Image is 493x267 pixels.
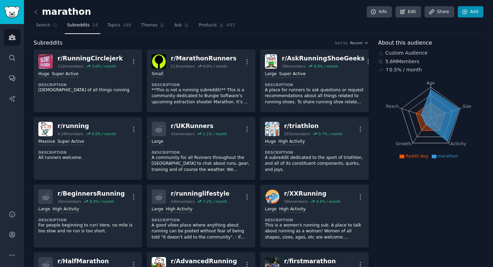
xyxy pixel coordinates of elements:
div: 122k members [58,64,84,69]
a: XXRunningr/XXRunning59kmembers4.4% / monthLargeHigh ActivityDescriptionThis is a women's running ... [260,185,369,247]
tspan: Age [427,81,435,85]
span: Subreddits [34,39,63,47]
dt: Description [265,218,364,222]
div: High Activity [279,206,306,213]
div: High Activity [278,139,305,145]
span: Products [199,22,217,28]
button: Recent [350,40,369,45]
div: 59k members [284,199,308,204]
dt: Description [38,218,137,222]
div: r/ UKRunners [171,122,227,130]
div: 4.1M members [58,131,84,136]
span: Subreddits [67,22,90,28]
p: **This is not a running subreddit!** This is a community dedicated to Bungie Software’s upcoming ... [152,87,251,105]
div: 0.0 % / month [203,64,227,69]
span: Search [36,22,50,28]
div: 0.7 % / month [318,131,343,136]
p: [DEMOGRAPHIC_DATA] of all things running [38,87,137,93]
div: Large [265,71,277,78]
div: Huge [38,71,49,78]
p: A place for runners to ask questions or request recommendations about all things related to runni... [265,87,364,105]
img: XXRunning [265,189,279,204]
div: 255k members [284,131,310,136]
a: r/BeginnersRunning35kmembers8.0% / monthLargeHigh ActivityDescriptionFor people beginning to run!... [34,185,142,247]
a: MarathonRunnersr/MarathonRunners213members0.0% / monthSmallDescription**This is not a running sub... [147,49,255,112]
div: High Activity [166,206,192,213]
div: Super Active [58,139,84,145]
div: ↑ 0.5 % / month [385,66,422,73]
img: triathlon [265,122,279,136]
div: Large [265,206,277,213]
a: runningr/running4.1Mmembers0.0% / monthMassiveSuper ActiveDescriptionAll runners welcome. [34,117,142,180]
div: r/ XXRunning [284,189,341,198]
img: running [38,122,53,136]
p: All runners welcome. [38,155,137,161]
dt: Description [152,82,251,87]
div: 5.6M Members [378,58,484,65]
div: 213 members [171,64,195,69]
dt: Description [152,218,251,222]
span: Ask [174,22,182,28]
span: 14 [92,22,98,28]
img: RunningCirclejerk [38,54,53,69]
div: 3.0 % / month [92,64,116,69]
a: Search [34,20,60,34]
div: r/ RunningCirclejerk [58,54,123,63]
div: Large [152,139,163,145]
a: Products487 [196,20,237,34]
p: A community for all Runners throughout the [GEOGRAPHIC_DATA] to chat about runs, gear, training a... [152,155,251,173]
div: r/ runninglifestyle [171,189,230,198]
div: r/ MarathonRunners [171,54,237,63]
div: 4.4 % / month [316,199,340,204]
div: Large [38,206,50,213]
a: triathlonr/triathlon255kmembers0.7% / monthHugeHigh ActivityDescriptionA subreddit dedicated to t... [260,117,369,180]
div: 7.2 % / month [203,199,227,204]
div: r/ AskRunningShoeGeeks [282,54,365,63]
span: Topics [108,22,120,28]
div: Super Active [52,71,78,78]
span: marathon [438,154,458,159]
span: 487 [226,22,235,28]
div: r/ HalfMarathon [58,257,114,266]
div: Small [152,71,163,78]
a: Add [458,6,483,18]
p: This is a women's running sub. A place to talk about running as a woman! Women of all shapes, siz... [265,222,364,241]
div: 0.0 % / month [92,131,116,136]
dt: Description [152,150,251,155]
div: 54k members [171,199,194,204]
img: MarathonRunners [152,54,166,69]
a: Share [425,6,454,18]
div: 1.1 % / month [203,131,227,136]
span: 166 [123,22,131,28]
div: 8.0 % / month [90,199,114,204]
span: Recent [350,40,363,45]
h2: marathon [34,7,91,18]
a: r/runninglifestyle54kmembers7.2% / monthLargeHigh ActivityDescriptionA good vibes place where any... [147,185,255,247]
tspan: Activity [450,141,466,146]
a: r/UKRunners41kmembers1.1% / monthLargeDescriptionA community for all Runners throughout the [GEOG... [147,117,255,180]
div: Custom Audience [378,49,484,57]
div: r/ BeginnersRunning [58,189,125,198]
a: Info [367,6,392,18]
tspan: Size [463,104,471,108]
dt: Description [38,150,137,155]
a: RunningCirclejerkr/RunningCirclejerk122kmembers3.0% / monthHugeSuper ActiveDescription[DEMOGRAPHI... [34,49,142,112]
div: 8.9 % / month [314,64,338,69]
p: A good vibes place where anything about running can be posted without fear of being told "It does... [152,222,251,241]
dt: Description [265,150,364,155]
div: High Activity [52,206,79,213]
a: AskRunningShoeGeeksr/AskRunningShoeGeeks29kmembers8.9% / monthLargeSuper ActiveDescriptionA place... [260,49,369,112]
div: r/ firstmarathon [284,257,343,266]
div: r/ running [58,122,116,130]
div: 29k members [282,64,305,69]
div: 41k members [171,131,194,136]
a: Themes [139,20,167,34]
div: Massive [38,139,55,145]
img: AskRunningShoeGeeks [265,54,277,69]
a: Subreddits14 [65,20,100,34]
div: Large [152,206,163,213]
p: A subreddit dedicated to the sport of triathlon, and all of its constituent components, quirks, a... [265,155,364,173]
tspan: Growth [396,141,411,146]
dt: Description [265,82,364,87]
div: r/ AdvancedRunning [171,257,237,266]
